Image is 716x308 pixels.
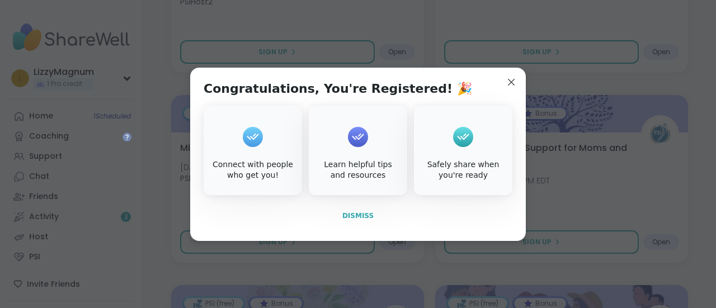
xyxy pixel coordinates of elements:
div: Learn helpful tips and resources [311,159,405,181]
span: Dismiss [342,212,374,220]
button: Dismiss [204,204,512,228]
div: Safely share when you're ready [416,159,510,181]
div: Connect with people who get you! [206,159,300,181]
h1: Congratulations, You're Registered! 🎉 [204,81,472,97]
iframe: Spotlight [123,132,131,141]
